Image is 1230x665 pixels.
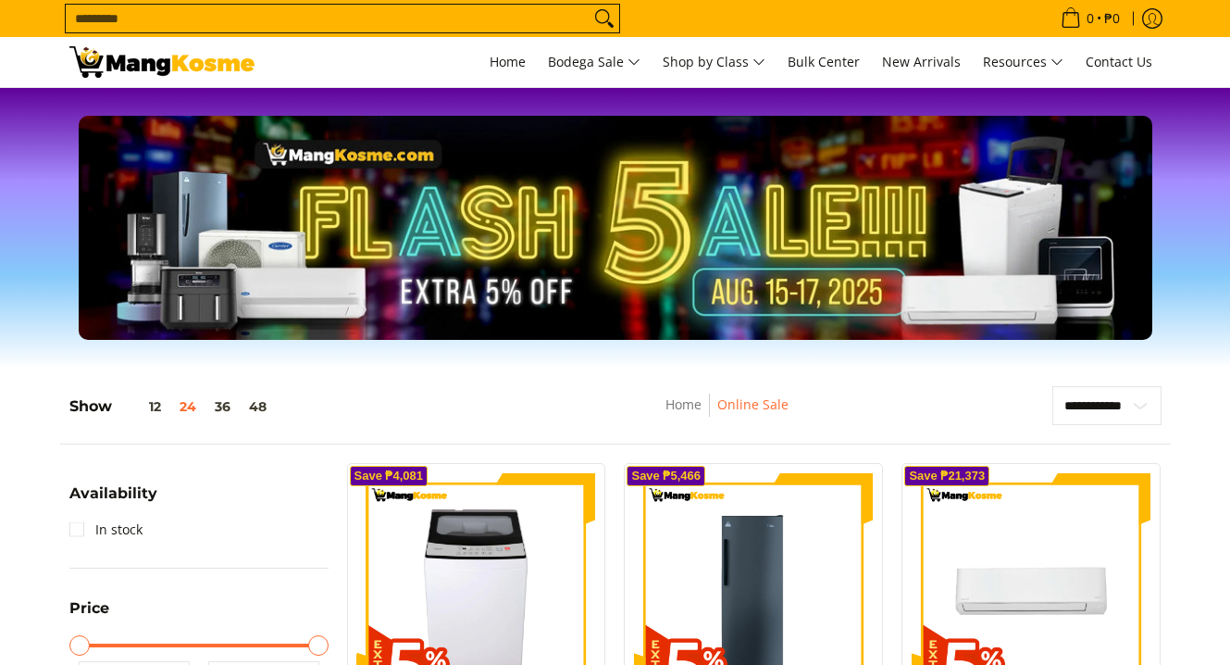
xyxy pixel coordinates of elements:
span: Contact Us [1086,53,1152,70]
button: 24 [170,399,205,414]
img: BREAKING NEWS: Flash 5ale! August 15-17, 2025 l Mang Kosme [69,46,255,78]
span: Save ₱4,081 [354,471,424,482]
a: Home [480,37,535,87]
button: Search [590,5,619,32]
button: 12 [112,399,170,414]
span: Availability [69,486,157,501]
button: 36 [205,399,240,414]
span: Shop by Class [663,51,765,74]
nav: Main Menu [273,37,1162,87]
span: New Arrivals [882,53,961,70]
span: Save ₱21,373 [909,471,985,482]
span: Save ₱5,466 [631,471,701,482]
button: 48 [240,399,276,414]
a: Home [665,395,702,413]
summary: Open [69,601,109,630]
a: In stock [69,515,143,545]
a: Online Sale [717,395,789,413]
span: Resources [983,51,1063,74]
span: Bulk Center [788,53,860,70]
summary: Open [69,486,157,515]
a: Contact Us [1076,37,1162,87]
span: Home [490,53,526,70]
span: 0 [1084,12,1097,25]
span: Price [69,601,109,616]
a: New Arrivals [873,37,970,87]
a: Bodega Sale [539,37,650,87]
a: Shop by Class [653,37,775,87]
span: • [1055,8,1125,29]
nav: Breadcrumbs [542,394,910,435]
span: Bodega Sale [548,51,640,74]
a: Resources [974,37,1073,87]
h5: Show [69,397,276,416]
a: Bulk Center [778,37,869,87]
span: ₱0 [1101,12,1123,25]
